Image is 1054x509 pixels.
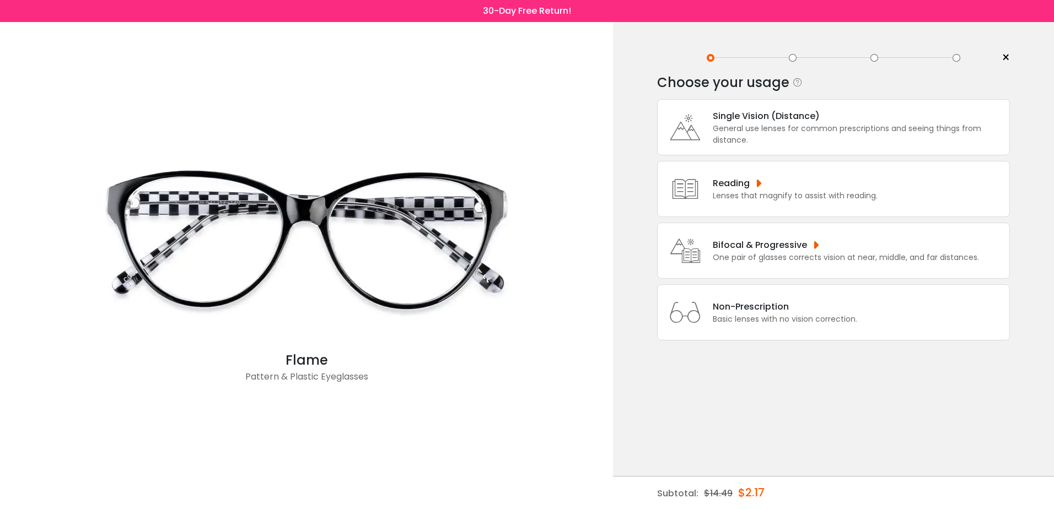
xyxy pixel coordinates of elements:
[713,300,857,313] div: Non-Prescription
[993,50,1010,66] a: ×
[713,190,878,202] div: Lenses that magnify to assist with reading.
[738,476,765,508] div: $2.17
[713,313,857,325] div: Basic lenses with no vision correction.
[86,370,527,392] div: Pattern & Plastic Eyeglasses
[86,350,527,370] div: Flame
[657,72,789,94] div: Choose your usage
[713,252,979,263] div: One pair of glasses corrects vision at near, middle, and far distances.
[713,109,1004,123] div: Single Vision (Distance)
[1002,50,1010,66] span: ×
[713,123,1004,146] div: General use lenses for common prescriptions and seeing things from distance.
[86,130,527,350] img: Pattern Flame - Plastic Eyeglasses
[713,176,878,190] div: Reading
[713,238,979,252] div: Bifocal & Progressive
